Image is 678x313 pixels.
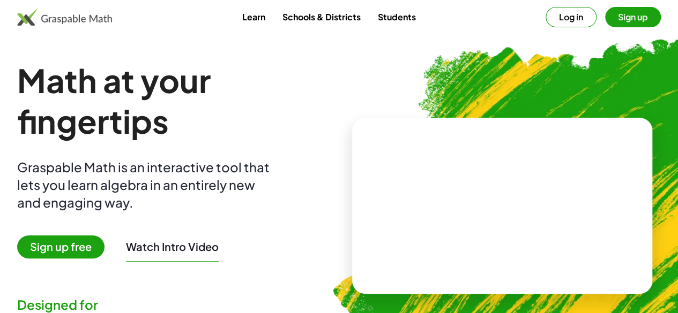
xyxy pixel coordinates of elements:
[233,7,273,27] a: Learn
[369,7,424,27] a: Students
[126,240,219,254] button: Watch Intro Video
[605,7,661,27] button: Sign up
[422,165,583,246] video: What is this? This is dynamic math notation. Dynamic math notation plays a central role in how Gr...
[273,7,369,27] a: Schools & Districts
[17,60,335,141] h1: Math at your fingertips
[17,235,105,258] span: Sign up free
[546,7,597,27] button: Log in
[17,158,274,211] div: Graspable Math is an interactive tool that lets you learn algebra in an entirely new and engaging...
